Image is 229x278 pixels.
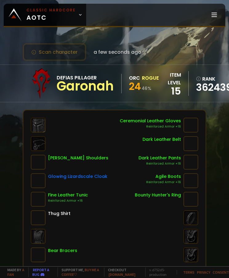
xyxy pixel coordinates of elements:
img: item-4795 [31,247,46,262]
a: [DOMAIN_NAME] [109,272,135,277]
div: Glowing Lizardscale Cloak [48,173,107,180]
small: Classic Hardcore [26,7,76,13]
div: Garonah [57,82,114,91]
span: a few seconds ago [94,48,141,56]
div: rank [196,75,227,83]
img: item-4243 [31,192,46,207]
img: item-5961 [183,155,198,170]
div: Thug Shirt [48,210,70,217]
img: item-3314 [183,118,198,133]
div: [PERSON_NAME] Shoulders [48,155,108,161]
div: Bear Bracers [48,247,77,254]
span: Support me, [58,267,100,277]
img: item-4788 [183,173,198,188]
div: Bounty Hunter's Ring [135,192,181,198]
a: 362439 [196,83,227,92]
div: Agile Boots [146,173,181,180]
div: Reinforced Armor +16 [48,198,88,203]
div: Orc [129,74,140,82]
a: Consent [213,270,229,275]
span: 24 [129,79,141,93]
button: Scan character [23,43,86,61]
div: Defias Pillager [57,74,114,82]
div: Reinforced Armor +16 [146,180,181,185]
div: Rogue [142,74,159,82]
span: AOTC [26,7,76,22]
a: Report a bug [32,267,49,277]
img: item-4251 [31,155,46,170]
div: Ceremonial Leather Gloves [120,118,181,124]
div: 15 [159,86,181,96]
div: Dark Leather Belt [143,136,181,143]
div: Reinforced Armor +16 [120,124,181,129]
img: item-4249 [183,136,198,151]
div: item level [159,71,181,86]
img: item-2105 [31,210,46,225]
a: Privacy [197,270,210,275]
span: v. d752d5 - production [145,267,173,277]
img: item-6449 [31,173,46,188]
a: a fan [7,267,24,277]
div: Fine Leather Tunic [48,192,88,198]
a: Classic HardcoreAOTC [4,4,86,26]
span: Checkout [104,267,142,277]
small: 46 % [142,85,151,91]
span: Made by [4,267,25,277]
div: Reinforced Armor +16 [139,161,181,166]
img: item-5351 [183,192,198,207]
div: Dark Leather Pants [139,155,181,161]
a: Buy me a coffee [62,267,99,277]
a: Terms [183,270,195,275]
